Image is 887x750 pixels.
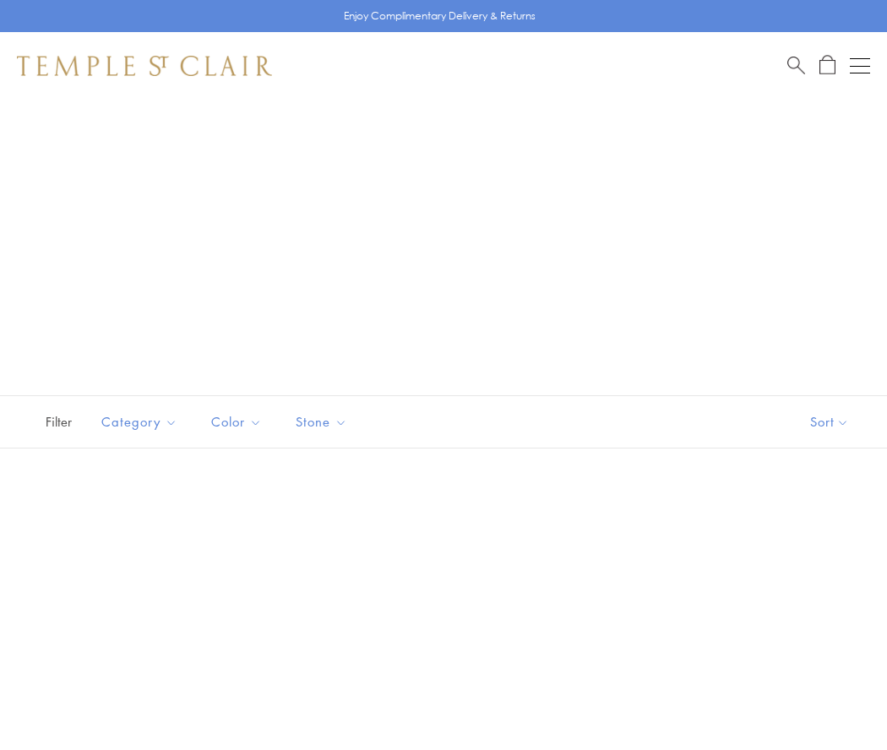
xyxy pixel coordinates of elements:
[283,403,360,441] button: Stone
[772,396,887,448] button: Show sort by
[93,411,190,432] span: Category
[287,411,360,432] span: Stone
[344,8,536,24] p: Enjoy Complimentary Delivery & Returns
[850,56,870,76] button: Open navigation
[819,55,835,76] a: Open Shopping Bag
[17,56,272,76] img: Temple St. Clair
[89,403,190,441] button: Category
[787,55,805,76] a: Search
[199,403,275,441] button: Color
[203,411,275,432] span: Color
